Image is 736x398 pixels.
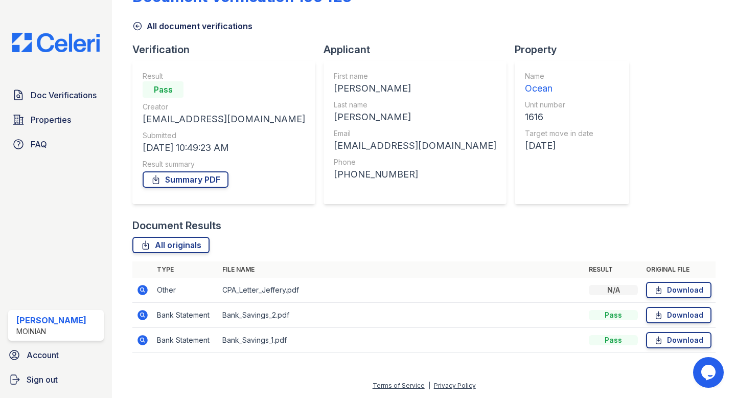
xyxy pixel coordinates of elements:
div: N/A [589,285,638,295]
a: Doc Verifications [8,85,104,105]
div: [EMAIL_ADDRESS][DOMAIN_NAME] [334,139,496,153]
span: Account [27,349,59,361]
img: CE_Logo_Blue-a8612792a0a2168367f1c8372b55b34899dd931a85d93a1a3d3e32e68fde9ad4.png [4,33,108,52]
div: Result [143,71,305,81]
td: Bank Statement [153,303,218,328]
a: All originals [132,237,210,253]
div: | [428,382,430,389]
div: Applicant [324,42,515,57]
span: Sign out [27,373,58,386]
iframe: chat widget [693,357,726,388]
div: Pass [589,335,638,345]
div: Target move in date [525,128,593,139]
div: Verification [132,42,324,57]
div: Last name [334,100,496,110]
a: Download [646,332,711,348]
span: FAQ [31,138,47,150]
td: Bank Statement [153,328,218,353]
div: Creator [143,102,305,112]
div: Pass [143,81,183,98]
td: Bank_Savings_2.pdf [218,303,585,328]
div: Property [515,42,637,57]
div: Name [525,71,593,81]
div: [EMAIL_ADDRESS][DOMAIN_NAME] [143,112,305,126]
th: Result [585,261,642,278]
div: Email [334,128,496,139]
a: Summary PDF [143,171,228,188]
a: All document verifications [132,20,252,32]
div: [DATE] [525,139,593,153]
div: Ocean [525,81,593,96]
div: Result summary [143,159,305,169]
a: Download [646,307,711,323]
th: File name [218,261,585,278]
div: [PERSON_NAME] [16,314,86,326]
a: Name Ocean [525,71,593,96]
td: Bank_Savings_1.pdf [218,328,585,353]
div: Pass [589,310,638,320]
a: Sign out [4,369,108,390]
a: FAQ [8,134,104,154]
a: Download [646,282,711,298]
div: Document Results [132,218,221,233]
div: First name [334,71,496,81]
div: Moinian [16,326,86,337]
a: Account [4,345,108,365]
div: [PERSON_NAME] [334,110,496,124]
th: Original file [642,261,716,278]
td: Other [153,278,218,303]
div: Unit number [525,100,593,110]
span: Properties [31,114,71,126]
div: [PERSON_NAME] [334,81,496,96]
span: Doc Verifications [31,89,97,101]
a: Privacy Policy [434,382,476,389]
div: Submitted [143,130,305,141]
a: Terms of Service [373,382,425,389]
div: [PHONE_NUMBER] [334,167,496,182]
a: Properties [8,109,104,130]
th: Type [153,261,218,278]
div: [DATE] 10:49:23 AM [143,141,305,155]
div: Phone [334,157,496,167]
div: 1616 [525,110,593,124]
td: CPA_Letter_Jeffery.pdf [218,278,585,303]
